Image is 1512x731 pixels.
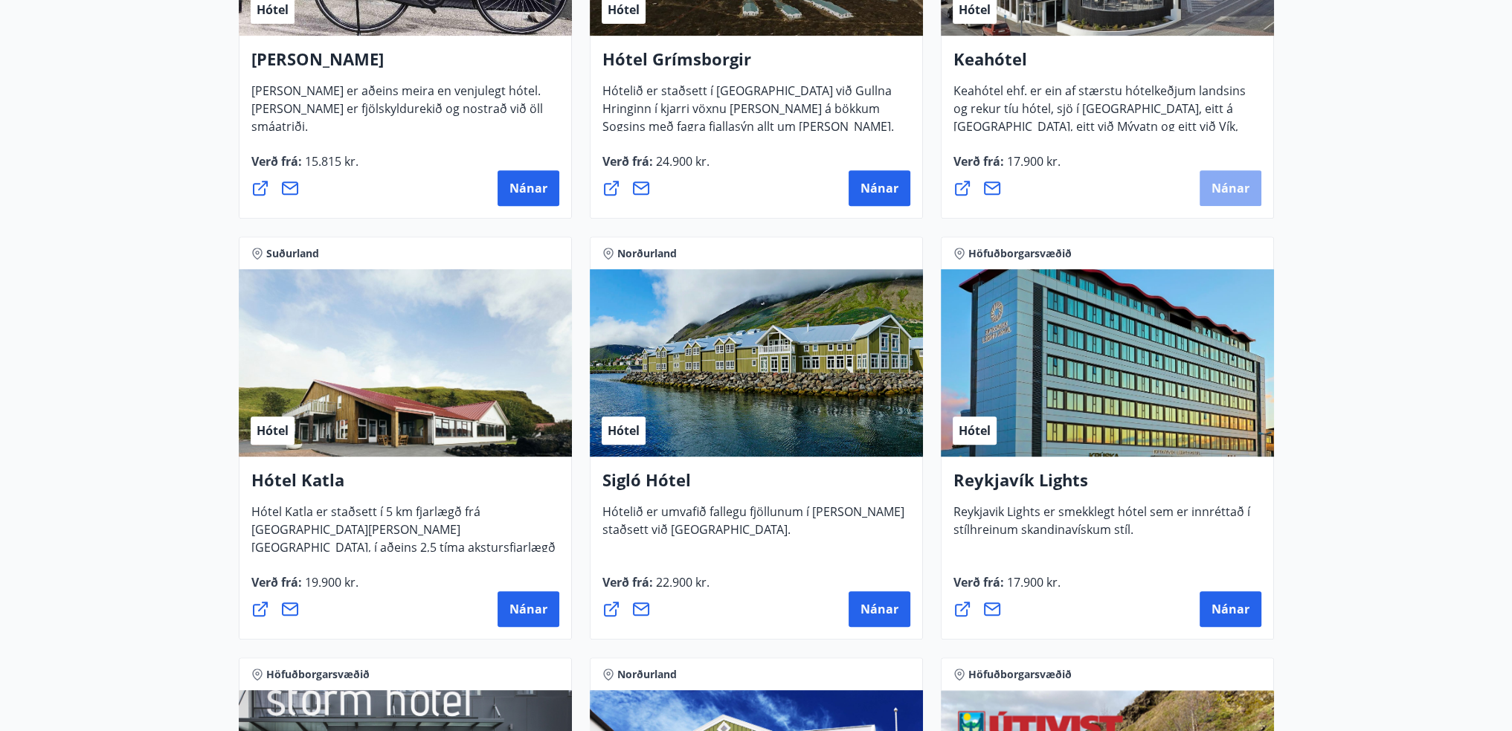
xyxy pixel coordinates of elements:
span: Höfuðborgarsvæðið [266,667,370,682]
span: Hótel [959,422,991,439]
button: Nánar [1200,170,1261,206]
span: 17.900 kr. [1004,153,1061,170]
h4: Hótel Grímsborgir [602,48,910,82]
span: Nánar [860,180,898,196]
span: Nánar [509,180,547,196]
h4: Sigló Hótel [602,468,910,503]
span: 15.815 kr. [302,153,358,170]
span: Verð frá : [602,153,710,181]
span: Verð frá : [602,574,710,602]
span: Reykjavik Lights er smekklegt hótel sem er innréttað í stílhreinum skandinavískum stíl. [953,503,1250,550]
span: Hótel [257,1,289,18]
span: Hótel [959,1,991,18]
span: Nánar [860,601,898,617]
button: Nánar [1200,591,1261,627]
span: Höfuðborgarsvæðið [968,246,1072,261]
h4: Keahótel [953,48,1261,82]
span: Norðurland [617,667,677,682]
span: Hótelið er staðsett í [GEOGRAPHIC_DATA] við Gullna Hringinn í kjarri vöxnu [PERSON_NAME] á bökkum... [602,83,894,182]
span: [PERSON_NAME] er aðeins meira en venjulegt hótel. [PERSON_NAME] er fjölskyldurekið og nostrað við... [251,83,543,146]
button: Nánar [849,591,910,627]
span: 19.900 kr. [302,574,358,590]
h4: Reykjavík Lights [953,468,1261,503]
span: Höfuðborgarsvæðið [968,667,1072,682]
span: Hótel [257,422,289,439]
span: 24.900 kr. [653,153,710,170]
span: Keahótel ehf. er ein af stærstu hótelkeðjum landsins og rekur tíu hótel, sjö í [GEOGRAPHIC_DATA],... [953,83,1246,182]
span: Verð frá : [251,574,358,602]
span: Verð frá : [953,574,1061,602]
span: Hótelið er umvafið fallegu fjöllunum í [PERSON_NAME] staðsett við [GEOGRAPHIC_DATA]. [602,503,904,550]
span: Verð frá : [953,153,1061,181]
span: Hótel Katla er staðsett í 5 km fjarlægð frá [GEOGRAPHIC_DATA][PERSON_NAME][GEOGRAPHIC_DATA], í að... [251,503,556,585]
span: Nánar [1212,601,1249,617]
span: Suðurland [266,246,319,261]
button: Nánar [498,170,559,206]
button: Nánar [849,170,910,206]
h4: [PERSON_NAME] [251,48,559,82]
span: Norðurland [617,246,677,261]
span: Nánar [509,601,547,617]
span: 22.900 kr. [653,574,710,590]
span: Nánar [1212,180,1249,196]
h4: Hótel Katla [251,468,559,503]
span: Hótel [608,422,640,439]
span: Verð frá : [251,153,358,181]
span: Hótel [608,1,640,18]
span: 17.900 kr. [1004,574,1061,590]
button: Nánar [498,591,559,627]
